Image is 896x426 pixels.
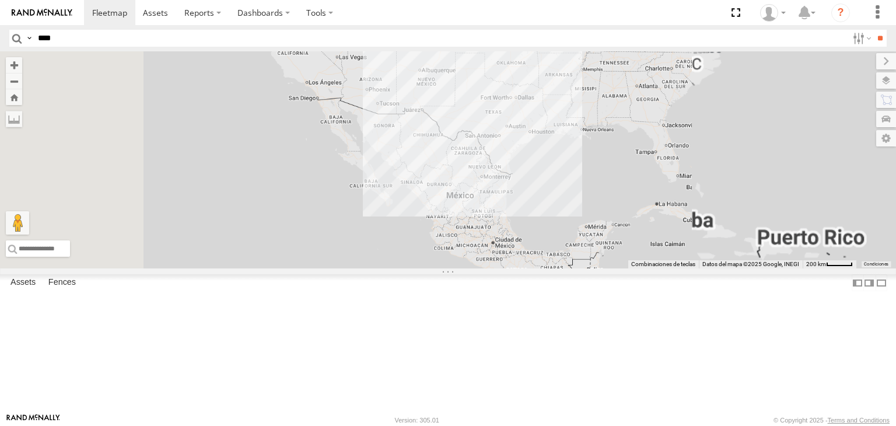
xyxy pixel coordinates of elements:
span: Datos del mapa ©2025 Google, INEGI [702,261,799,267]
div: Irving Rodriguez [756,4,790,22]
label: Measure [6,111,22,127]
label: Assets [5,275,41,291]
label: Hide Summary Table [876,274,887,291]
label: Search Query [24,30,34,47]
button: Arrastra el hombrecito naranja al mapa para abrir Street View [6,211,29,235]
label: Search Filter Options [848,30,873,47]
label: Map Settings [876,130,896,146]
button: Zoom out [6,73,22,89]
a: Terms and Conditions [828,417,890,424]
label: Dock Summary Table to the Right [863,274,875,291]
label: Dock Summary Table to the Left [852,274,863,291]
button: Zoom Home [6,89,22,105]
button: Escala del mapa: 200 km por 42 píxeles [803,260,856,268]
label: Fences [43,275,82,291]
button: Zoom in [6,57,22,73]
span: 200 km [806,261,826,267]
i: ? [831,4,850,22]
a: Condiciones [864,262,888,267]
a: Visit our Website [6,414,60,426]
button: Combinaciones de teclas [631,260,695,268]
div: © Copyright 2025 - [773,417,890,424]
div: Version: 305.01 [395,417,439,424]
img: rand-logo.svg [12,9,72,17]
